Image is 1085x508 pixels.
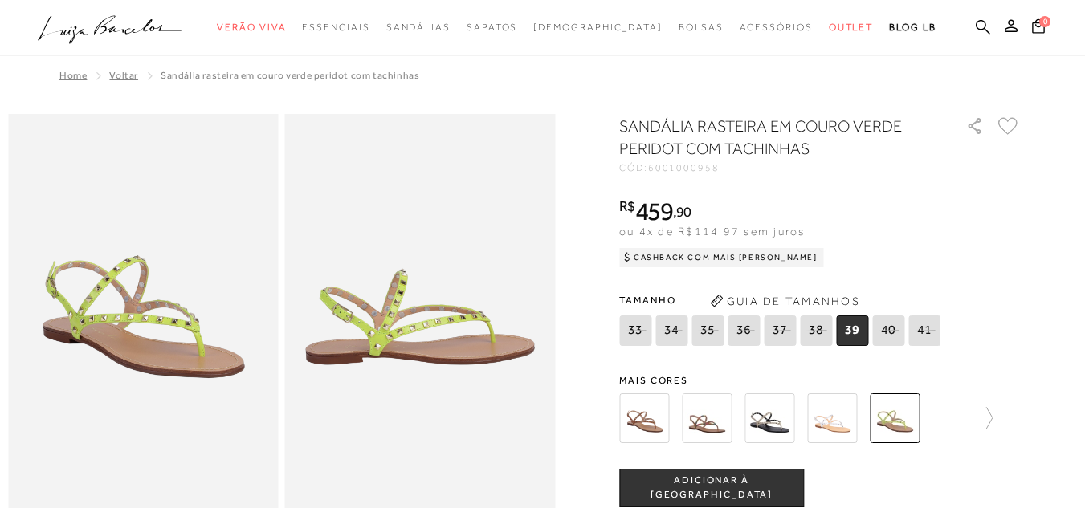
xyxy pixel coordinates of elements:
a: noSubCategoriesText [533,13,663,43]
span: SANDÁLIA RASTEIRA EM COURO VERDE PERIDOT COM TACHINHAS [161,70,419,81]
span: 40 [872,315,904,346]
span: ADICIONAR À [GEOGRAPHIC_DATA] [620,473,803,502]
a: Home [59,70,87,81]
span: Verão Viva [217,22,286,33]
a: noSubCategoriesText [467,13,517,43]
i: , [673,205,691,219]
span: Tamanho [619,288,944,312]
span: Mais cores [619,376,1021,385]
span: 90 [676,203,691,220]
a: noSubCategoriesText [217,13,286,43]
span: 38 [800,315,832,346]
a: noSubCategoriesText [386,13,451,43]
span: 34 [655,315,687,346]
span: 459 [635,197,673,226]
div: Cashback com Mais [PERSON_NAME] [619,248,824,267]
img: SANDÁLIA RASTEIRA EM COURO OFF WHITE COM TACHINHAS [744,393,794,443]
span: BLOG LB [889,22,936,33]
span: 35 [691,315,724,346]
i: R$ [619,199,635,213]
span: 37 [764,315,796,346]
h1: SANDÁLIA RASTEIRA EM COURO VERDE PERIDOT COM TACHINHAS [619,115,920,160]
a: Voltar [109,70,138,81]
span: [DEMOGRAPHIC_DATA] [533,22,663,33]
button: ADICIONAR À [GEOGRAPHIC_DATA] [619,469,804,507]
span: Sapatos [467,22,517,33]
a: noSubCategoriesText [740,13,813,43]
a: noSubCategoriesText [679,13,724,43]
img: SANDÁLIA RASTEIRA EM COURO CARAMELO COM TACHINHAS [619,393,669,443]
span: 6001000958 [648,162,720,173]
div: CÓD: [619,163,940,173]
a: BLOG LB [889,13,936,43]
span: 41 [908,315,940,346]
span: ou 4x de R$114,97 sem juros [619,225,805,238]
a: noSubCategoriesText [302,13,369,43]
span: Essenciais [302,22,369,33]
button: 0 [1027,18,1050,39]
img: SANDÁLIA RASTEIRA EM COURO PRATA COM TACHINHAS [807,393,857,443]
img: SANDÁLIA RASTEIRA EM COURO VERDE PERIDOT COM TACHINHAS [870,393,920,443]
img: SANDÁLIA RASTEIRA EM COURO CASTANHO COM TACHINHAS [682,393,732,443]
button: Guia de Tamanhos [704,288,865,314]
span: 0 [1039,16,1050,27]
span: 39 [836,315,868,346]
span: 36 [728,315,760,346]
span: 33 [619,315,651,346]
span: Outlet [829,22,874,33]
span: Sandálias [386,22,451,33]
span: Bolsas [679,22,724,33]
a: noSubCategoriesText [829,13,874,43]
span: Acessórios [740,22,813,33]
